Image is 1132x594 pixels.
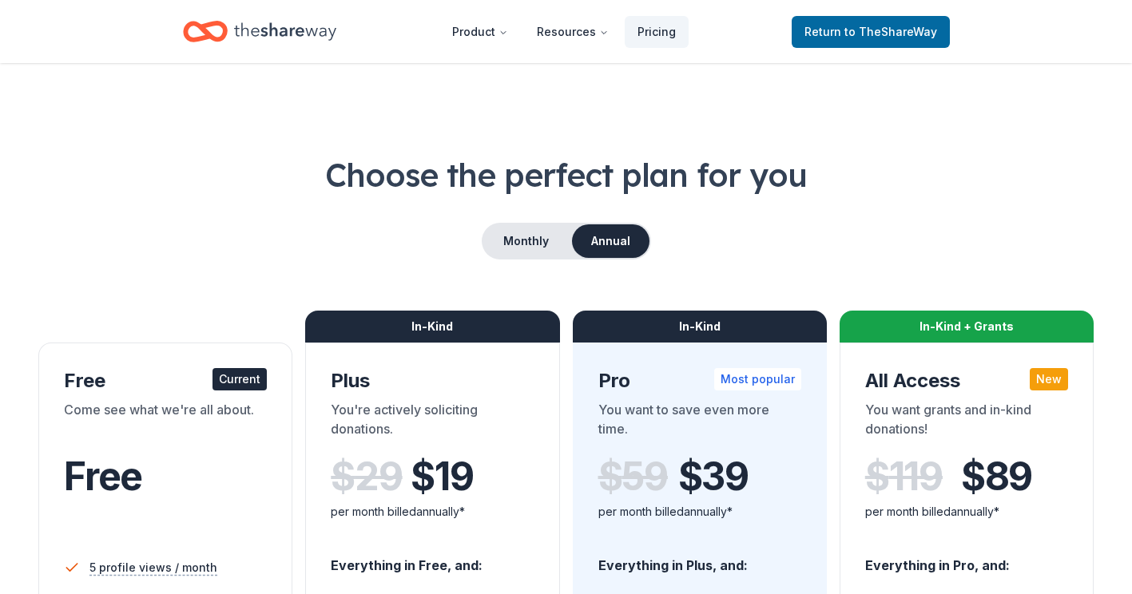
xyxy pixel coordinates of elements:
div: In-Kind [573,311,827,343]
button: Product [439,16,521,48]
span: $ 89 [961,454,1032,499]
a: Home [183,13,336,50]
div: per month billed annually* [865,502,1068,521]
div: Plus [331,368,534,394]
span: Free [64,453,142,500]
span: $ 19 [411,454,473,499]
button: Resources [524,16,622,48]
span: to TheShareWay [844,25,937,38]
span: Return [804,22,937,42]
a: Pricing [625,16,689,48]
a: Returnto TheShareWay [792,16,950,48]
div: Pro [598,368,801,394]
div: In-Kind + Grants [840,311,1094,343]
div: You're actively soliciting donations. [331,400,534,445]
span: $ 39 [678,454,749,499]
div: In-Kind [305,311,559,343]
button: Annual [572,224,649,258]
div: You want to save even more time. [598,400,801,445]
div: Everything in Free, and: [331,542,534,576]
h1: Choose the perfect plan for you [38,152,1094,197]
div: per month billed annually* [331,502,534,521]
div: New [1030,368,1068,390]
span: 5 profile views / month [89,558,217,577]
button: Monthly [483,224,569,258]
div: per month billed annually* [598,502,801,521]
div: You want grants and in-kind donations! [865,400,1068,445]
div: Most popular [714,368,801,390]
div: Free [64,368,267,394]
div: Come see what we're all about. [64,400,267,445]
div: Everything in Pro, and: [865,542,1068,576]
nav: Main [439,13,689,50]
div: Current [212,368,267,390]
div: Everything in Plus, and: [598,542,801,576]
div: All Access [865,368,1068,394]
